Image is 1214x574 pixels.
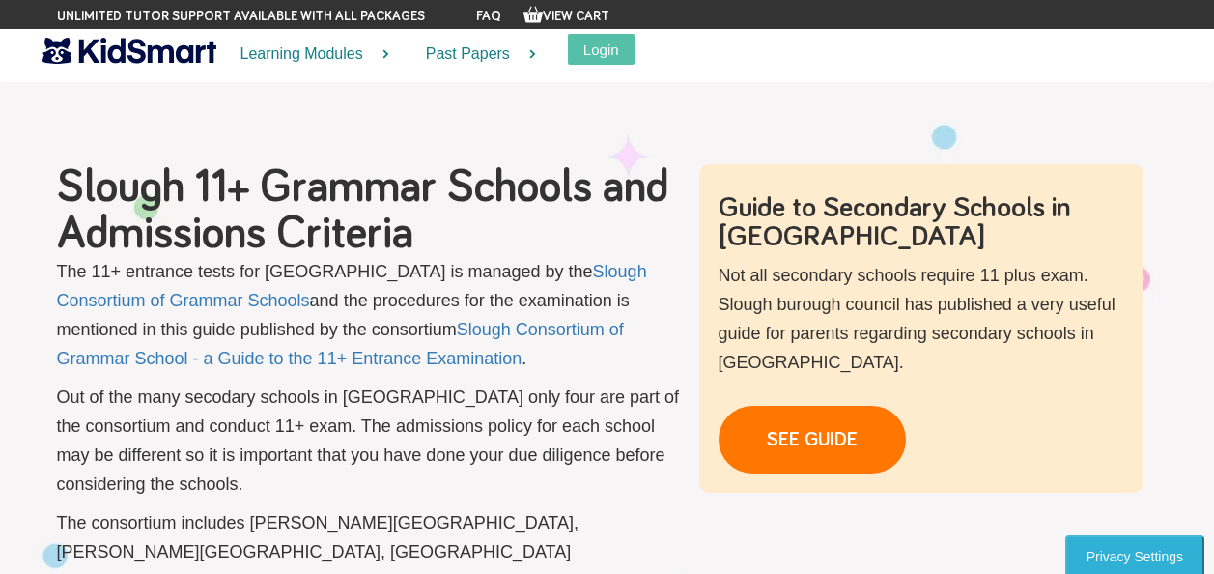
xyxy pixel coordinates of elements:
h1: Slough 11+ Grammar Schools and Admissions Criteria [57,164,685,257]
a: Past Papers [402,29,549,80]
a: FAQ [476,10,501,23]
a: Slough Consortium of Grammar School - a Guide to the 11+ Entrance Examination [57,320,624,368]
img: KidSmart logo [42,34,216,68]
h3: Guide to Secondary Schools in [GEOGRAPHIC_DATA] [719,193,1124,251]
button: Login [568,34,635,65]
img: Your items in the shopping basket [523,5,543,24]
span: Unlimited tutor support available with all packages [57,7,425,26]
p: Not all secondary schools require 11 plus exam. Slough burough council has published a very usefu... [719,261,1124,377]
p: The 11+ entrance tests for [GEOGRAPHIC_DATA] is managed by the and the procedures for the examina... [57,257,685,373]
a: SEE GUIDE [719,406,906,474]
a: Learning Modules [216,29,402,80]
p: Out of the many secodary schools in [GEOGRAPHIC_DATA] only four are part of the consortium and co... [57,383,685,499]
a: View Cart [523,10,609,23]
